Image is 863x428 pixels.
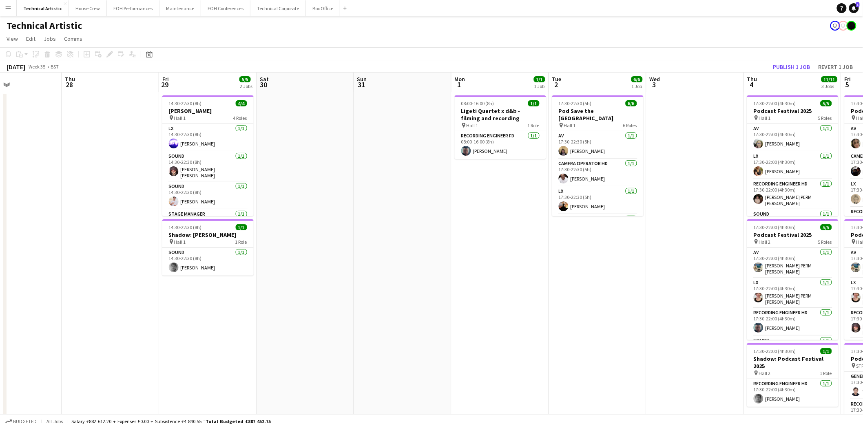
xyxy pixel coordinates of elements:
[107,0,159,16] button: FOH Performances
[17,0,69,16] button: Technical Artistic
[23,33,39,44] a: Edit
[206,418,271,424] span: Total Budgeted £887 452.75
[44,35,56,42] span: Jobs
[7,20,82,32] h1: Technical Artistic
[839,21,848,31] app-user-avatar: Liveforce Admin
[4,417,38,426] button: Budgeted
[71,418,271,424] div: Salary £882 612.20 + Expenses £0.00 + Subsistence £4 840.55 =
[13,419,37,424] span: Budgeted
[61,33,86,44] a: Comms
[159,0,201,16] button: Maintenance
[51,64,59,70] div: BST
[45,418,64,424] span: All jobs
[7,63,25,71] div: [DATE]
[770,62,814,72] button: Publish 1 job
[815,62,856,72] button: Revert 1 job
[250,0,306,16] button: Technical Corporate
[64,35,82,42] span: Comms
[856,2,860,7] span: 1
[3,33,21,44] a: View
[830,21,840,31] app-user-avatar: Sally PERM Pochciol
[847,21,856,31] app-user-avatar: Gabrielle Barr
[69,0,107,16] button: House Crew
[201,0,250,16] button: FOH Conferences
[40,33,59,44] a: Jobs
[26,35,35,42] span: Edit
[849,3,859,13] a: 1
[27,64,47,70] span: Week 35
[306,0,340,16] button: Box Office
[7,35,18,42] span: View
